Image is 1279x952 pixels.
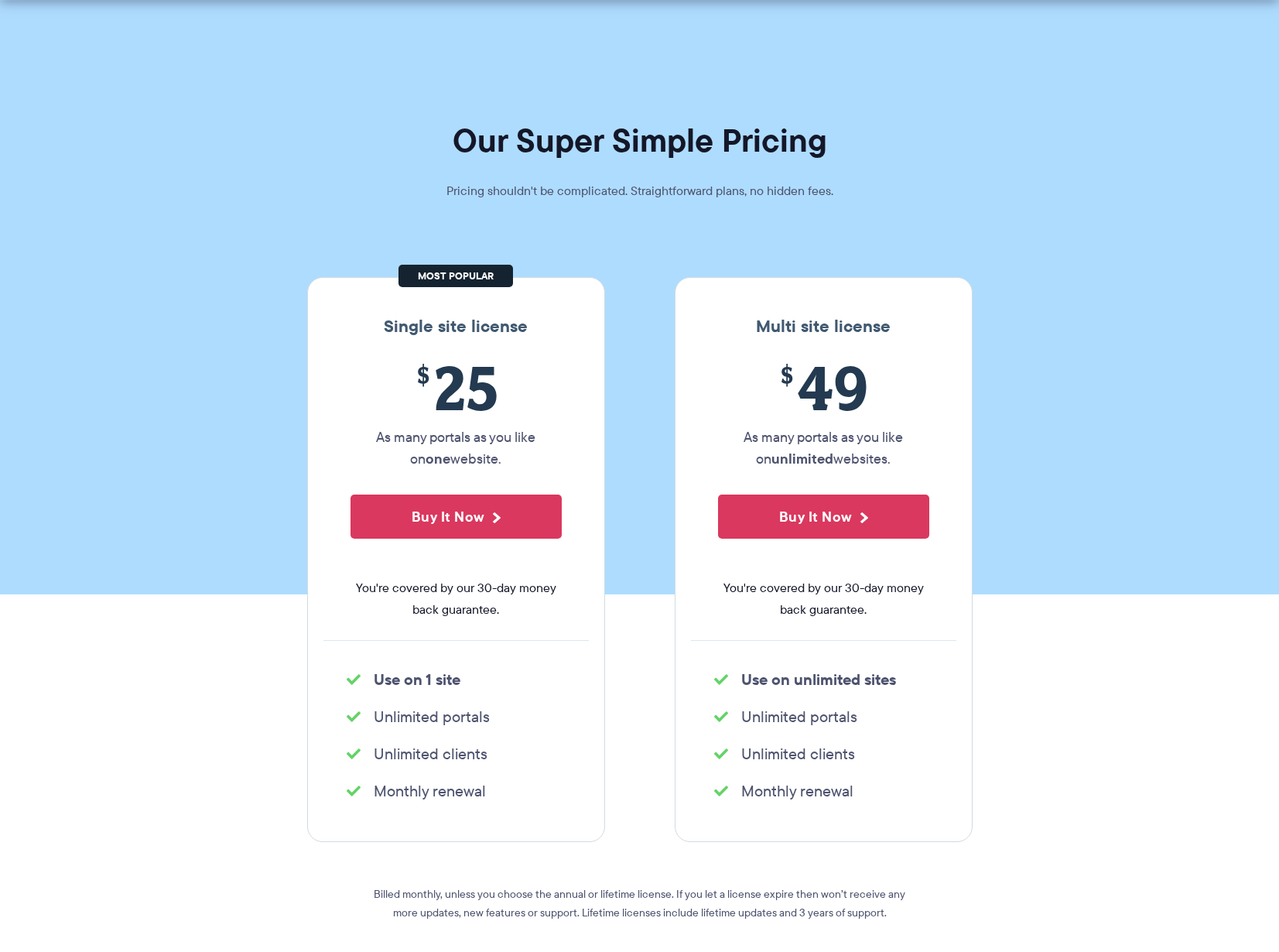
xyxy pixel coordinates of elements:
[426,448,450,469] strong: one
[323,317,589,337] h3: Single site license
[351,577,562,621] span: You're covered by our 30-day money back guarantee.
[741,668,896,691] strong: Use on unlimited sites
[718,352,929,423] span: 49
[718,577,929,621] span: You're covered by our 30-day money back guarantee.
[374,668,460,691] strong: Use on 1 site
[714,780,933,802] li: Monthly renewal
[718,495,929,539] button: Buy It Now
[347,780,566,802] li: Monthly renewal
[714,743,933,765] li: Unlimited clients
[718,426,929,470] p: As many portals as you like on websites.
[347,743,566,765] li: Unlimited clients
[691,317,956,337] h3: Multi site license
[347,706,566,728] li: Unlimited portals
[351,352,562,423] span: 25
[351,426,562,470] p: As many portals as you like on website.
[771,448,833,469] strong: unlimited
[351,495,562,539] button: Buy It Now
[408,180,872,202] p: Pricing shouldn't be complicated. Straightforward plans, no hidden fees.
[361,885,918,922] p: Billed monthly, unless you choose the annual or lifetime license. If you let a license expire the...
[714,706,933,728] li: Unlimited portals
